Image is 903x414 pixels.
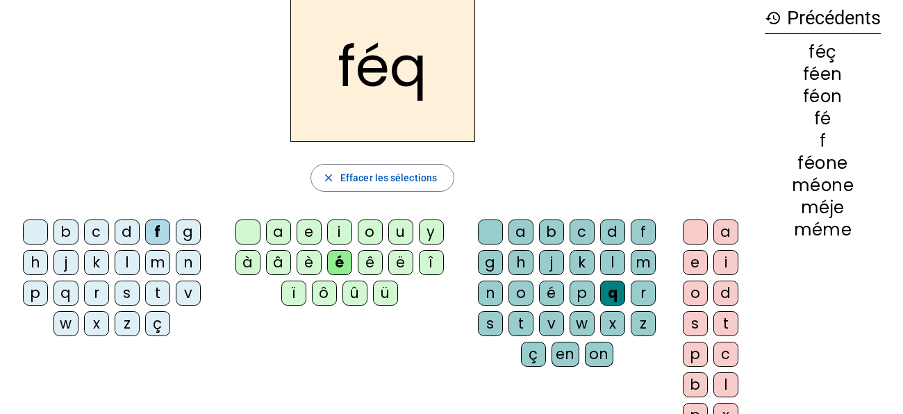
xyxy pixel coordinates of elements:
div: y [419,220,444,245]
div: a [713,220,738,245]
div: o [683,281,708,306]
div: d [713,281,738,306]
div: g [176,220,201,245]
div: î [419,250,444,275]
div: féç [765,44,881,60]
div: méone [765,177,881,194]
div: d [600,220,625,245]
div: p [570,281,595,306]
div: en [552,342,579,367]
div: d [115,220,140,245]
div: e [683,250,708,275]
h3: Précédents [765,3,881,34]
div: fé [765,110,881,127]
div: p [23,281,48,306]
div: c [570,220,595,245]
div: k [84,250,109,275]
div: a [266,220,291,245]
div: f [145,220,170,245]
div: l [713,372,738,397]
div: q [600,281,625,306]
div: è [297,250,322,275]
div: méje [765,199,881,216]
div: a [508,220,533,245]
div: m [631,250,656,275]
div: m [145,250,170,275]
div: l [115,250,140,275]
div: féone [765,155,881,172]
div: é [539,281,564,306]
div: h [508,250,533,275]
div: c [713,342,738,367]
div: f [631,220,656,245]
div: t [508,311,533,336]
div: ô [312,281,337,306]
mat-icon: history [765,10,781,26]
div: s [115,281,140,306]
div: w [570,311,595,336]
div: i [713,250,738,275]
div: x [84,311,109,336]
div: v [176,281,201,306]
div: û [342,281,367,306]
div: p [683,342,708,367]
div: â [266,250,291,275]
div: u [388,220,413,245]
div: r [84,281,109,306]
div: n [478,281,503,306]
div: méme [765,222,881,238]
div: e [297,220,322,245]
div: t [145,281,170,306]
div: j [53,250,78,275]
div: s [478,311,503,336]
div: c [84,220,109,245]
button: Effacer les sélections [310,164,454,192]
div: on [585,342,613,367]
div: k [570,250,595,275]
div: l [600,250,625,275]
div: b [53,220,78,245]
div: o [508,281,533,306]
div: x [600,311,625,336]
div: h [23,250,48,275]
div: v [539,311,564,336]
div: ë [388,250,413,275]
div: n [176,250,201,275]
div: z [631,311,656,336]
div: b [683,372,708,397]
div: o [358,220,383,245]
div: g [478,250,503,275]
div: w [53,311,78,336]
div: b [539,220,564,245]
div: féon [765,88,881,105]
div: ç [145,311,170,336]
div: féen [765,66,881,83]
div: ï [281,281,306,306]
div: j [539,250,564,275]
div: i [327,220,352,245]
span: Effacer les sélections [340,169,437,186]
mat-icon: close [322,172,335,184]
div: ü [373,281,398,306]
div: r [631,281,656,306]
div: z [115,311,140,336]
div: f [765,133,881,149]
div: ç [521,342,546,367]
div: à [235,250,260,275]
div: t [713,311,738,336]
div: ê [358,250,383,275]
div: é [327,250,352,275]
div: q [53,281,78,306]
div: s [683,311,708,336]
